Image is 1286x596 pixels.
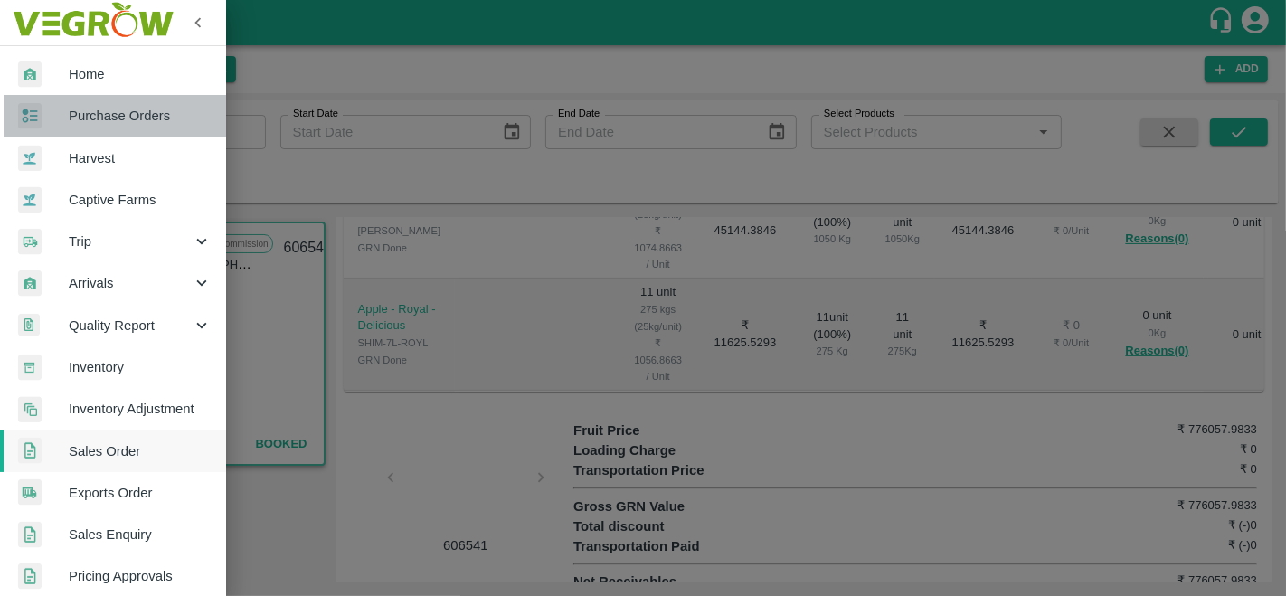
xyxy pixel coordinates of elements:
img: whArrival [18,270,42,297]
span: Arrivals [69,273,192,293]
img: whArrival [18,61,42,88]
span: Trip [69,232,192,251]
img: inventory [18,396,42,422]
span: Sales Order [69,441,212,461]
img: delivery [18,229,42,255]
span: Home [69,64,212,84]
img: sales [18,563,42,590]
img: harvest [18,186,42,213]
img: shipments [18,479,42,506]
span: Captive Farms [69,190,212,210]
span: Inventory [69,357,212,377]
img: sales [18,438,42,464]
span: Harvest [69,148,212,168]
span: Purchase Orders [69,106,212,126]
span: Pricing Approvals [69,566,212,586]
span: Quality Report [69,316,192,336]
img: qualityReport [18,314,40,336]
img: whInventory [18,355,42,381]
img: harvest [18,145,42,172]
img: sales [18,522,42,548]
span: Exports Order [69,483,212,503]
img: reciept [18,103,42,129]
span: Inventory Adjustment [69,399,212,419]
span: Sales Enquiry [69,525,212,544]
